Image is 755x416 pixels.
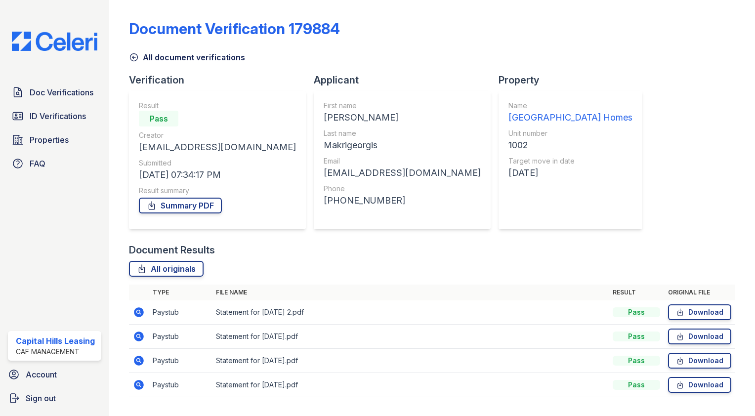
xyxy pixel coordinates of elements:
td: Paystub [149,300,212,325]
div: Pass [613,307,660,317]
span: FAQ [30,158,45,169]
img: CE_Logo_Blue-a8612792a0a2168367f1c8372b55b34899dd931a85d93a1a3d3e32e68fde9ad4.png [4,32,105,51]
div: Result summary [139,186,296,196]
div: Verification [129,73,314,87]
span: Sign out [26,392,56,404]
div: Result [139,101,296,111]
div: CAF Management [16,347,95,357]
div: Capital Hills Leasing [16,335,95,347]
span: Properties [30,134,69,146]
div: [DATE] [508,166,632,180]
a: Download [668,329,731,344]
div: Creator [139,130,296,140]
span: Account [26,369,57,380]
div: [PERSON_NAME] [324,111,481,125]
div: Pass [613,356,660,366]
td: Paystub [149,373,212,397]
div: Name [508,101,632,111]
div: Document Verification 179884 [129,20,340,38]
a: All originals [129,261,204,277]
div: [GEOGRAPHIC_DATA] Homes [508,111,632,125]
span: Doc Verifications [30,86,93,98]
a: Download [668,377,731,393]
div: Property [499,73,650,87]
div: Pass [613,332,660,341]
div: 1002 [508,138,632,152]
td: Statement for [DATE].pdf [212,349,609,373]
div: Last name [324,128,481,138]
a: Summary PDF [139,198,222,213]
div: [EMAIL_ADDRESS][DOMAIN_NAME] [324,166,481,180]
td: Statement for [DATE].pdf [212,325,609,349]
td: Statement for [DATE] 2.pdf [212,300,609,325]
th: File name [212,285,609,300]
th: Original file [664,285,735,300]
div: Makrigeorgis [324,138,481,152]
div: Phone [324,184,481,194]
a: Download [668,304,731,320]
a: Download [668,353,731,369]
a: All document verifications [129,51,245,63]
a: Name [GEOGRAPHIC_DATA] Homes [508,101,632,125]
a: Properties [8,130,101,150]
a: Sign out [4,388,105,408]
div: [DATE] 07:34:17 PM [139,168,296,182]
div: Submitted [139,158,296,168]
div: Pass [139,111,178,126]
div: First name [324,101,481,111]
div: [PHONE_NUMBER] [324,194,481,208]
td: Paystub [149,325,212,349]
td: Statement for [DATE].pdf [212,373,609,397]
th: Type [149,285,212,300]
a: Account [4,365,105,384]
a: ID Verifications [8,106,101,126]
td: Paystub [149,349,212,373]
span: ID Verifications [30,110,86,122]
div: Applicant [314,73,499,87]
div: Unit number [508,128,632,138]
a: FAQ [8,154,101,173]
div: Pass [613,380,660,390]
div: [EMAIL_ADDRESS][DOMAIN_NAME] [139,140,296,154]
div: Email [324,156,481,166]
div: Target move in date [508,156,632,166]
a: Doc Verifications [8,83,101,102]
th: Result [609,285,664,300]
div: Document Results [129,243,215,257]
